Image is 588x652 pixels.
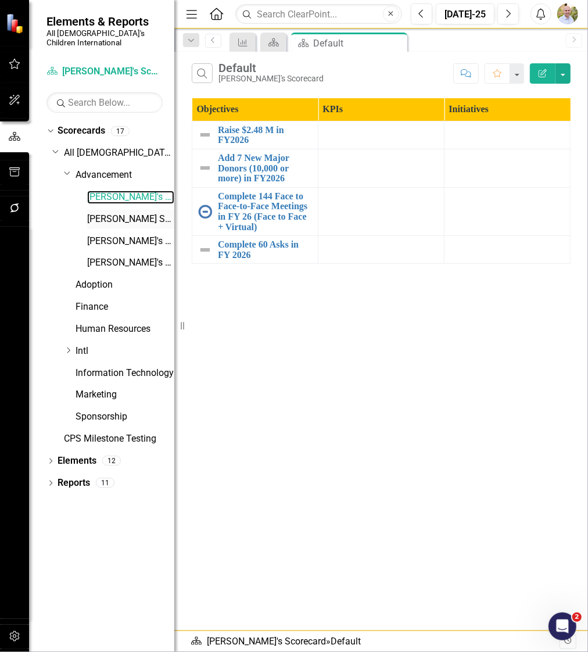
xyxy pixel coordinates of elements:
[87,256,174,270] a: [PERSON_NAME]'s Scorecard
[64,146,174,160] a: All [DEMOGRAPHIC_DATA]'s Children International
[218,62,324,74] div: Default
[192,236,318,264] td: Double-Click to Edit Right Click for Context Menu
[192,187,318,235] td: Double-Click to Edit Right Click for Context Menu
[58,124,105,138] a: Scorecards
[46,28,163,48] small: All [DEMOGRAPHIC_DATA]'s Children International
[76,388,174,402] a: Marketing
[76,169,174,182] a: Advancement
[96,478,114,488] div: 11
[64,432,174,446] a: CPS Milestone Testing
[218,153,312,184] a: Add 7 New Major Donors (10,000 or more) in FY2026
[313,36,404,51] div: Default
[331,636,361,647] div: Default
[198,128,212,142] img: Not Defined
[102,456,121,466] div: 12
[572,612,582,622] span: 2
[76,345,174,358] a: Intl
[58,454,96,468] a: Elements
[76,410,174,424] a: Sponsorship
[198,243,212,257] img: Not Defined
[76,300,174,314] a: Finance
[557,3,578,24] img: Nate Dawson
[198,161,212,175] img: Not Defined
[76,367,174,380] a: Information Technology
[198,205,212,218] img: No Information
[218,125,312,145] a: Raise $2.48 M in FY2026
[192,149,318,188] td: Double-Click to Edit Right Click for Context Menu
[46,65,163,78] a: [PERSON_NAME]'s Scorecard
[191,635,560,649] div: »
[58,477,90,490] a: Reports
[46,92,163,113] input: Search Below...
[87,213,174,226] a: [PERSON_NAME] Scorecard
[207,636,326,647] a: [PERSON_NAME]'s Scorecard
[440,8,490,22] div: [DATE]-25
[192,121,318,149] td: Double-Click to Edit Right Click for Context Menu
[218,239,312,260] a: Complete 60 Asks in FY 2026
[548,612,576,640] iframe: Intercom live chat
[76,278,174,292] a: Adoption
[87,191,174,204] a: [PERSON_NAME]'s Scorecard
[218,191,312,232] a: Complete 144 Face to Face-to-Face Meetings in FY 26 (Face to Face + Virtual)
[218,74,324,83] div: [PERSON_NAME]'s Scorecard
[111,126,130,136] div: 17
[87,235,174,248] a: [PERSON_NAME]'s Scorecard
[46,15,163,28] span: Elements & Reports
[436,3,494,24] button: [DATE]-25
[76,323,174,336] a: Human Resources
[6,13,26,34] img: ClearPoint Strategy
[235,4,402,24] input: Search ClearPoint...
